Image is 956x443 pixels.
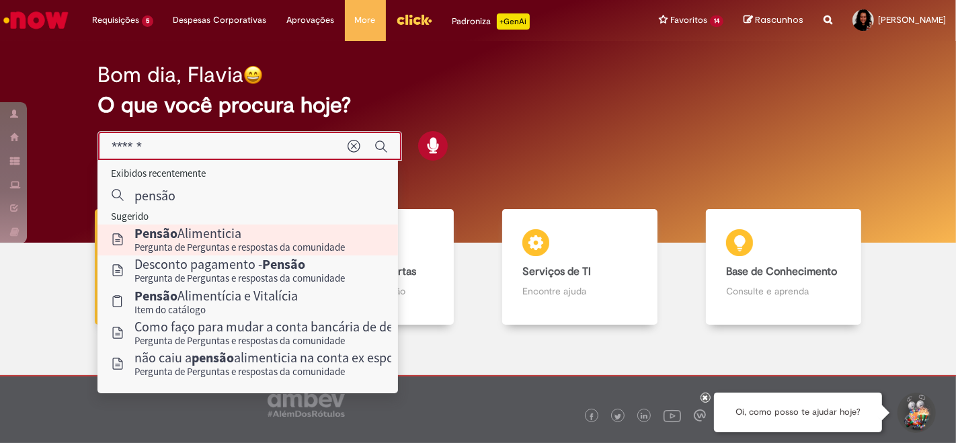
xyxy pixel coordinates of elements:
[714,393,882,432] div: Oi, como posso te ajudar hoje?
[670,13,707,27] span: Favoritos
[641,413,647,421] img: logo_footer_linkedin.png
[478,209,682,325] a: Serviços de TI Encontre ajuda
[522,265,591,278] b: Serviços de TI
[710,15,723,27] span: 14
[755,13,803,26] span: Rascunhos
[1,7,71,34] img: ServiceNow
[522,284,637,298] p: Encontre ajuda
[287,13,335,27] span: Aprovações
[355,13,376,27] span: More
[268,390,345,417] img: logo_footer_ambev_rotulo_gray.png
[497,13,530,30] p: +GenAi
[142,15,153,27] span: 5
[396,9,432,30] img: click_logo_yellow_360x200.png
[664,407,681,424] img: logo_footer_youtube.png
[878,14,946,26] span: [PERSON_NAME]
[895,393,936,433] button: Iniciar Conversa de Suporte
[682,209,885,325] a: Base de Conhecimento Consulte e aprenda
[71,209,274,325] a: Tirar dúvidas Tirar dúvidas com Lupi Assist e Gen Ai
[452,13,530,30] div: Padroniza
[97,93,859,117] h2: O que você procura hoje?
[243,65,263,85] img: happy-face.png
[92,13,139,27] span: Requisições
[97,63,243,87] h2: Bom dia, Flavia
[744,14,803,27] a: Rascunhos
[726,265,837,278] b: Base de Conhecimento
[694,409,706,421] img: logo_footer_workplace.png
[173,13,267,27] span: Despesas Corporativas
[726,284,841,298] p: Consulte e aprenda
[614,413,621,420] img: logo_footer_twitter.png
[588,413,595,420] img: logo_footer_facebook.png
